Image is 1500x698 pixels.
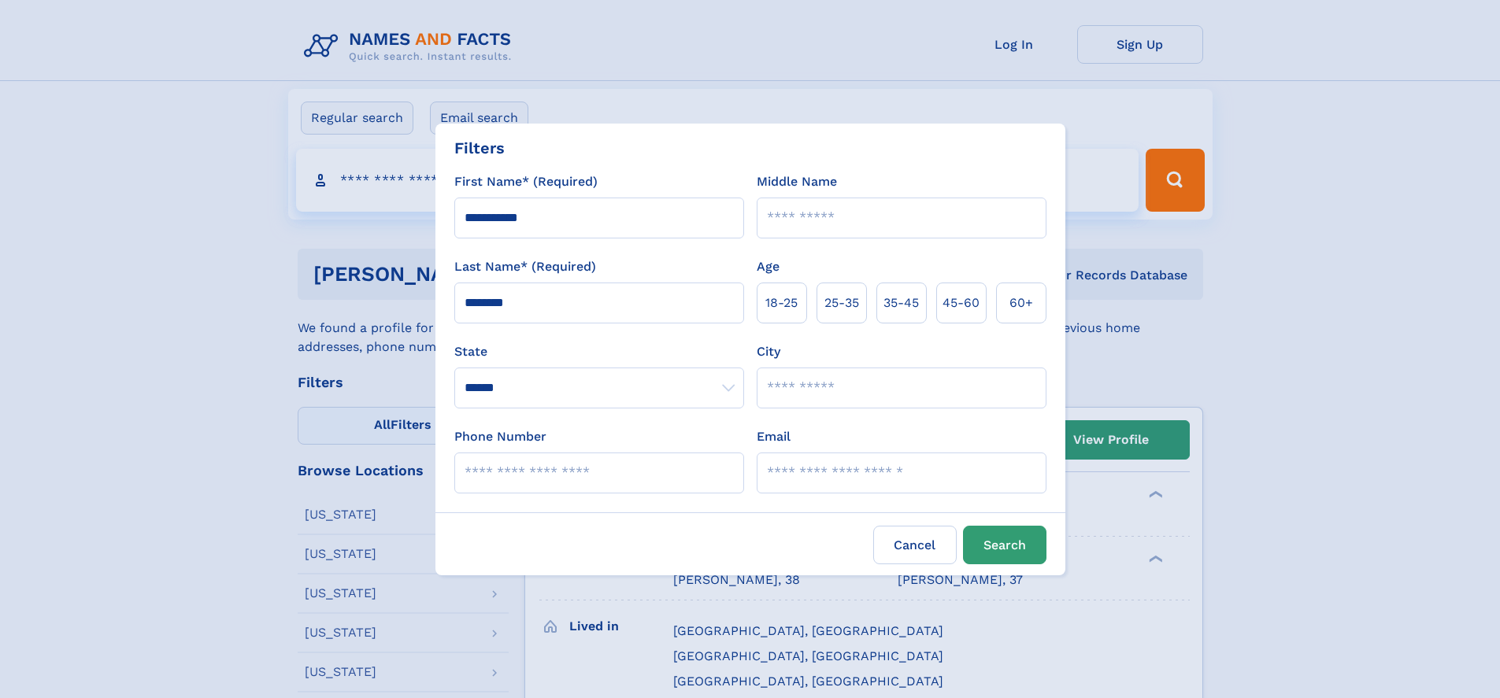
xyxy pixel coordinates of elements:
label: Middle Name [757,172,837,191]
label: First Name* (Required) [454,172,598,191]
label: Age [757,257,780,276]
label: State [454,342,744,361]
label: Last Name* (Required) [454,257,596,276]
span: 25‑35 [824,294,859,312]
div: Filters [454,136,505,160]
button: Search [963,526,1046,564]
span: 18‑25 [765,294,798,312]
label: Email [757,427,791,446]
label: City [757,342,780,361]
span: 35‑45 [883,294,919,312]
span: 60+ [1009,294,1033,312]
label: Phone Number [454,427,546,446]
span: 45‑60 [943,294,980,312]
label: Cancel [873,526,957,564]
